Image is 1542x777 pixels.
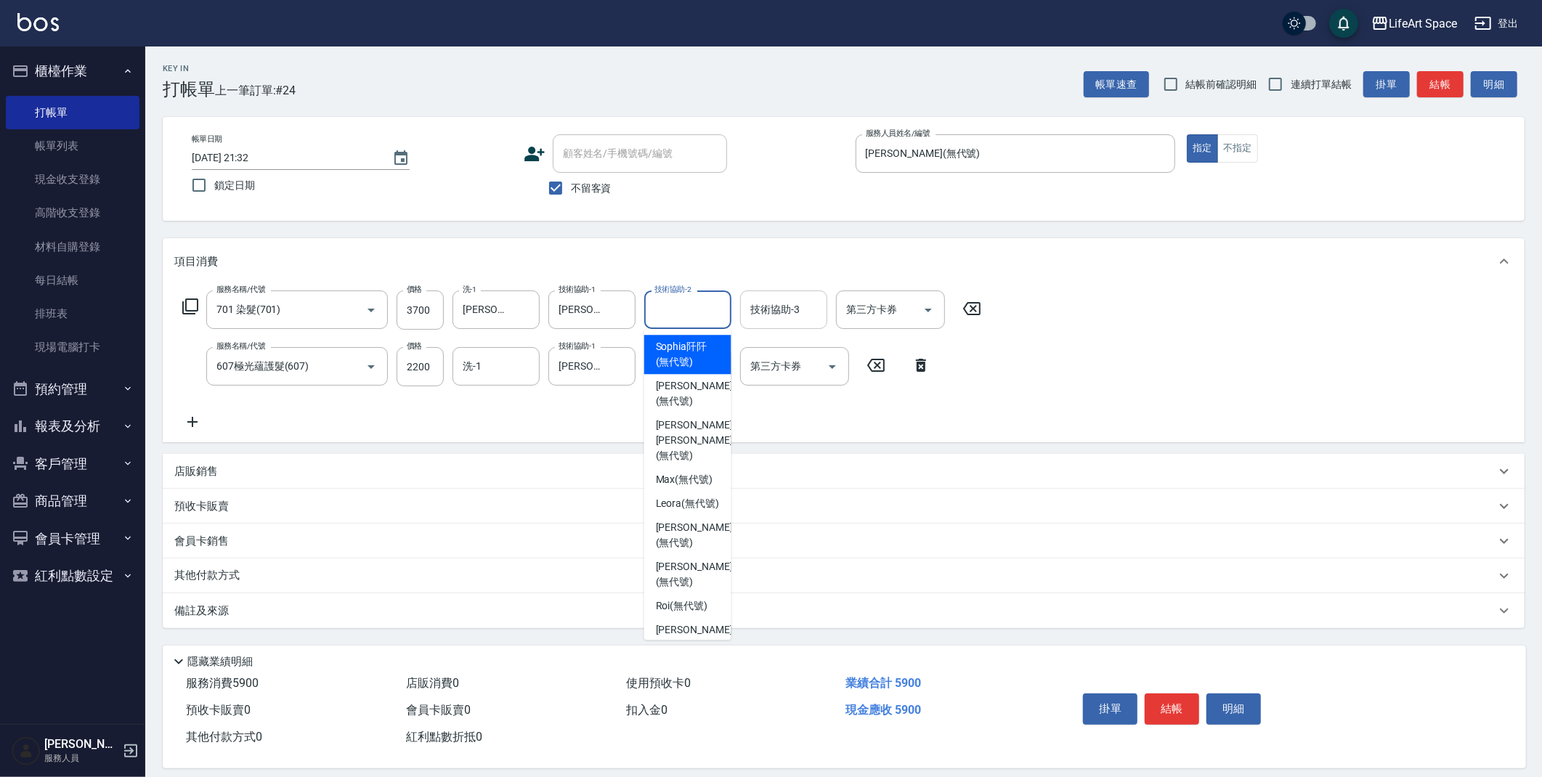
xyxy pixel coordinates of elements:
[214,178,255,193] span: 鎖定日期
[1083,693,1137,724] button: 掛單
[44,752,118,765] p: 服務人員
[626,703,667,717] span: 扣入金 0
[186,676,259,690] span: 服務消費 5900
[192,134,222,145] label: 帳單日期
[1186,77,1257,92] span: 結帳前確認明細
[187,654,253,670] p: 隱藏業績明細
[6,52,139,90] button: 櫃檯作業
[360,355,383,378] button: Open
[6,163,139,196] a: 現金收支登錄
[1471,71,1517,98] button: 明細
[656,472,713,487] span: Max (無代號)
[192,146,378,170] input: YYYY/MM/DD hh:mm
[6,370,139,408] button: 預約管理
[174,603,229,619] p: 備註及來源
[6,196,139,229] a: 高階收支登錄
[215,81,296,99] span: 上一筆訂單:#24
[6,330,139,364] a: 現場電腦打卡
[656,622,736,653] span: [PERSON_NAME] -H
[1217,134,1258,163] button: 不指定
[656,496,720,511] span: Leora (無代號)
[656,339,720,370] span: Sophia阡阡 (無代號)
[406,676,459,690] span: 店販消費 0
[1363,71,1410,98] button: 掛單
[384,141,418,176] button: Choose date, selected date is 2025-09-13
[654,284,691,295] label: 技術協助-2
[44,737,118,752] h5: [PERSON_NAME]
[186,703,251,717] span: 預收卡販賣 0
[463,284,476,295] label: 洗-1
[1084,71,1149,98] button: 帳單速查
[407,341,422,351] label: 價格
[163,454,1525,489] div: 店販銷售
[186,730,262,744] span: 其他付款方式 0
[6,445,139,483] button: 客戶管理
[1366,9,1463,38] button: LifeArt Space
[656,559,733,590] span: [PERSON_NAME] (無代號)
[626,676,691,690] span: 使用預收卡 0
[6,129,139,163] a: 帳單列表
[656,520,733,550] span: [PERSON_NAME] (無代號)
[163,489,1525,524] div: 預收卡販賣
[163,64,215,73] h2: Key In
[163,238,1525,285] div: 項目消費
[845,676,921,690] span: 業績合計 5900
[6,297,139,330] a: 排班表
[917,298,940,322] button: Open
[656,598,708,614] span: Roi (無代號)
[6,557,139,595] button: 紅利點數設定
[12,736,41,765] img: Person
[6,264,139,297] a: 每日結帳
[1469,10,1525,37] button: 登出
[174,534,229,549] p: 會員卡銷售
[1206,693,1261,724] button: 明細
[1291,77,1352,92] span: 連續打單結帳
[559,284,596,295] label: 技術協助-1
[6,230,139,264] a: 材料自購登錄
[174,568,247,584] p: 其他付款方式
[845,703,921,717] span: 現金應收 5900
[17,13,59,31] img: Logo
[866,128,930,139] label: 服務人員姓名/編號
[360,298,383,322] button: Open
[6,96,139,129] a: 打帳單
[1389,15,1457,33] div: LifeArt Space
[406,703,471,717] span: 會員卡販賣 0
[6,520,139,558] button: 會員卡管理
[407,284,422,295] label: 價格
[174,464,218,479] p: 店販銷售
[163,524,1525,558] div: 會員卡銷售
[559,341,596,351] label: 技術協助-1
[656,418,733,463] span: [PERSON_NAME] [PERSON_NAME] (無代號)
[821,355,844,378] button: Open
[163,79,215,99] h3: 打帳單
[571,181,612,196] span: 不留客資
[163,593,1525,628] div: 備註及來源
[174,254,218,269] p: 項目消費
[174,499,229,514] p: 預收卡販賣
[1329,9,1358,38] button: save
[216,284,265,295] label: 服務名稱/代號
[163,558,1525,593] div: 其他付款方式
[216,341,265,351] label: 服務名稱/代號
[656,378,733,409] span: [PERSON_NAME] (無代號)
[6,482,139,520] button: 商品管理
[6,407,139,445] button: 報表及分析
[1187,134,1218,163] button: 指定
[1417,71,1464,98] button: 結帳
[1145,693,1199,724] button: 結帳
[406,730,482,744] span: 紅利點數折抵 0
